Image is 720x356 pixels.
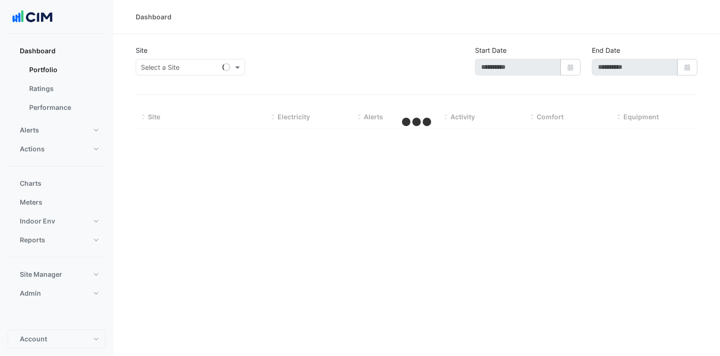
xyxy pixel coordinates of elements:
[8,212,106,231] button: Indoor Env
[8,121,106,140] button: Alerts
[20,125,39,135] span: Alerts
[20,46,56,56] span: Dashboard
[8,284,106,303] button: Admin
[20,334,47,344] span: Account
[20,179,41,188] span: Charts
[364,113,383,121] span: Alerts
[537,113,564,121] span: Comfort
[136,45,147,55] label: Site
[8,174,106,193] button: Charts
[8,231,106,249] button: Reports
[20,216,55,226] span: Indoor Env
[148,113,160,121] span: Site
[20,235,45,245] span: Reports
[22,60,106,79] a: Portfolio
[136,12,172,22] div: Dashboard
[20,198,42,207] span: Meters
[8,193,106,212] button: Meters
[8,330,106,348] button: Account
[11,8,54,26] img: Company Logo
[278,113,310,121] span: Electricity
[8,265,106,284] button: Site Manager
[623,113,659,121] span: Equipment
[20,270,62,279] span: Site Manager
[8,140,106,158] button: Actions
[8,60,106,121] div: Dashboard
[8,41,106,60] button: Dashboard
[22,79,106,98] a: Ratings
[475,45,507,55] label: Start Date
[22,98,106,117] a: Performance
[20,144,45,154] span: Actions
[20,289,41,298] span: Admin
[450,113,475,121] span: Activity
[592,45,620,55] label: End Date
